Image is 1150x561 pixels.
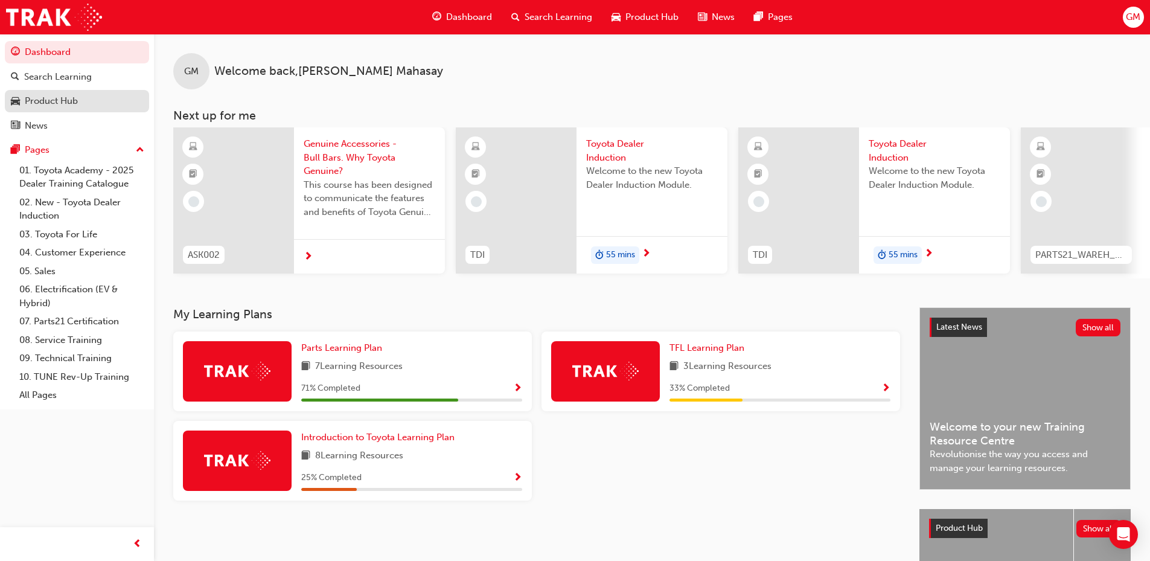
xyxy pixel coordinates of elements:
span: Pages [768,10,793,24]
a: search-iconSearch Learning [502,5,602,30]
a: ASK002Genuine Accessories - Bull Bars. Why Toyota Genuine?This course has been designed to commun... [173,127,445,274]
span: guage-icon [11,47,20,58]
span: 71 % Completed [301,382,360,396]
img: Trak [6,4,102,31]
span: 55 mins [889,248,918,262]
button: Show Progress [513,381,522,396]
button: Show all [1076,520,1122,537]
span: Dashboard [446,10,492,24]
span: booktick-icon [754,167,762,182]
a: Latest NewsShow all [930,318,1120,337]
span: booktick-icon [471,167,480,182]
button: Show Progress [881,381,890,396]
span: Welcome to your new Training Resource Centre [930,420,1120,447]
span: search-icon [11,72,19,83]
a: TDIToyota Dealer InductionWelcome to the new Toyota Dealer Induction Module.duration-icon55 mins [738,127,1010,274]
a: TFL Learning Plan [669,341,749,355]
a: 07. Parts21 Certification [14,312,149,331]
span: Show Progress [513,383,522,394]
span: Toyota Dealer Induction [586,137,718,164]
span: booktick-icon [189,167,197,182]
span: 3 Learning Resources [683,359,771,374]
span: 8 Learning Resources [315,449,403,464]
div: News [25,119,48,133]
span: learningResourceType_ELEARNING-icon [471,139,480,155]
a: Introduction to Toyota Learning Plan [301,431,459,444]
span: learningRecordVerb_NONE-icon [1036,196,1047,207]
a: 09. Technical Training [14,349,149,368]
span: ASK002 [188,248,220,262]
span: booktick-icon [1037,167,1045,182]
div: Open Intercom Messenger [1109,520,1138,549]
span: Toyota Dealer Induction [869,137,1000,164]
span: learningResourceType_ELEARNING-icon [1037,139,1045,155]
span: Welcome to the new Toyota Dealer Induction Module. [586,164,718,191]
button: Pages [5,139,149,161]
a: Latest NewsShow allWelcome to your new Training Resource CentreRevolutionise the way you access a... [919,307,1131,490]
a: All Pages [14,386,149,405]
span: Product Hub [625,10,679,24]
span: guage-icon [432,10,441,25]
span: GM [184,65,199,79]
button: Show all [1076,319,1121,336]
span: PARTS21_WAREH_N1021_EL [1035,248,1127,262]
span: Genuine Accessories - Bull Bars. Why Toyota Genuine? [304,137,435,178]
span: Show Progress [881,383,890,394]
a: car-iconProduct Hub [602,5,688,30]
span: Revolutionise the way you access and manage your learning resources. [930,447,1120,475]
span: book-icon [301,449,310,464]
div: Pages [25,143,50,157]
a: 02. New - Toyota Dealer Induction [14,193,149,225]
a: 05. Sales [14,262,149,281]
span: TFL Learning Plan [669,342,744,353]
div: Search Learning [24,70,92,84]
a: 03. Toyota For Life [14,225,149,244]
span: book-icon [669,359,679,374]
span: Welcome to the new Toyota Dealer Induction Module. [869,164,1000,191]
h3: My Learning Plans [173,307,900,321]
span: pages-icon [11,145,20,156]
a: TDIToyota Dealer InductionWelcome to the new Toyota Dealer Induction Module.duration-icon55 mins [456,127,727,274]
a: guage-iconDashboard [423,5,502,30]
button: GM [1123,7,1144,28]
span: search-icon [511,10,520,25]
a: pages-iconPages [744,5,802,30]
span: 55 mins [606,248,635,262]
span: Latest News [936,322,982,332]
span: TDI [753,248,767,262]
span: learningResourceType_ELEARNING-icon [754,139,762,155]
span: GM [1126,10,1140,24]
span: learningRecordVerb_NONE-icon [471,196,482,207]
span: prev-icon [133,537,142,552]
span: 25 % Completed [301,471,362,485]
span: This course has been designed to communicate the features and benefits of Toyota Genuine Bull Bar... [304,178,435,219]
a: Product Hub [5,90,149,112]
a: News [5,115,149,137]
span: Welcome back , [PERSON_NAME] Mahasay [214,65,443,79]
span: 7 Learning Resources [315,359,403,374]
span: 33 % Completed [669,382,730,396]
a: news-iconNews [688,5,744,30]
span: learningResourceType_ELEARNING-icon [189,139,197,155]
a: 08. Service Training [14,331,149,350]
a: Product HubShow all [929,519,1121,538]
span: Search Learning [525,10,592,24]
span: Introduction to Toyota Learning Plan [301,432,455,443]
span: car-icon [11,96,20,107]
span: next-icon [304,252,313,263]
span: news-icon [11,121,20,132]
a: 10. TUNE Rev-Up Training [14,368,149,386]
span: Product Hub [936,523,983,533]
h3: Next up for me [154,109,1150,123]
a: Search Learning [5,66,149,88]
img: Trak [204,451,270,470]
a: Dashboard [5,41,149,63]
span: duration-icon [878,248,886,263]
a: 01. Toyota Academy - 2025 Dealer Training Catalogue [14,161,149,193]
img: Trak [572,362,639,380]
span: learningRecordVerb_NONE-icon [188,196,199,207]
div: Product Hub [25,94,78,108]
img: Trak [204,362,270,380]
span: pages-icon [754,10,763,25]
